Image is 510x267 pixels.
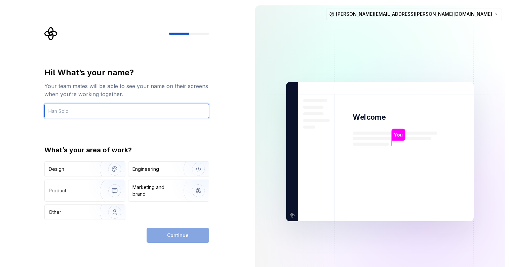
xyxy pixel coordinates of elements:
div: Product [49,187,66,194]
div: What’s your area of work? [44,145,209,155]
p: You [394,131,403,139]
p: Welcome [353,112,386,122]
input: Han Solo [44,104,209,118]
svg: Supernova Logo [44,27,58,40]
div: Engineering [132,166,159,173]
div: Marketing and brand [132,184,178,197]
button: [PERSON_NAME][EMAIL_ADDRESS][PERSON_NAME][DOMAIN_NAME] [326,8,502,20]
div: Your team mates will be able to see your name on their screens when you’re working together. [44,82,209,98]
div: Hi! What’s your name? [44,67,209,78]
span: [PERSON_NAME][EMAIL_ADDRESS][PERSON_NAME][DOMAIN_NAME] [336,11,492,17]
div: Other [49,209,61,216]
div: Design [49,166,64,173]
